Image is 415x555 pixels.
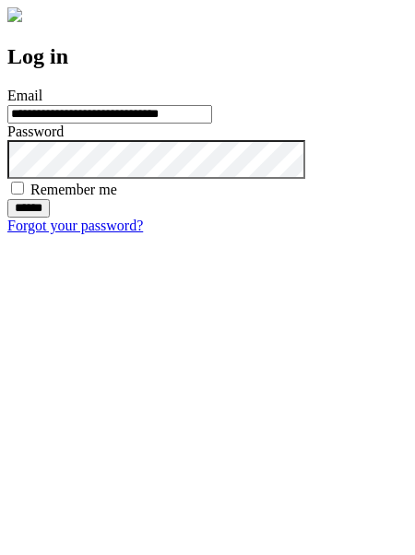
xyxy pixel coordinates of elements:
[7,218,143,233] a: Forgot your password?
[7,44,408,69] h2: Log in
[7,88,42,103] label: Email
[7,7,22,22] img: logo-4e3dc11c47720685a147b03b5a06dd966a58ff35d612b21f08c02c0306f2b779.png
[7,124,64,139] label: Password
[30,182,117,197] label: Remember me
